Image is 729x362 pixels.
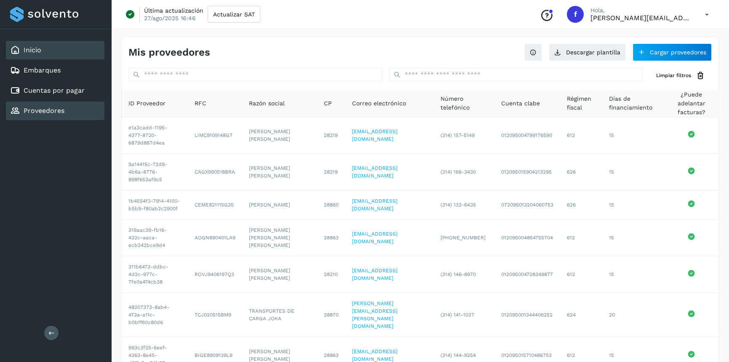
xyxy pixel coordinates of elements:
span: Número telefónico [441,94,488,112]
span: (314) 166-3430 [441,169,476,175]
td: 28210 [317,256,345,293]
td: [PERSON_NAME] [PERSON_NAME] [242,117,317,154]
td: e1a3cadd-1195-4377-8720-6879d887d4ea [122,117,188,154]
td: 012095001344406252 [494,293,560,337]
a: [PERSON_NAME][EMAIL_ADDRESS][PERSON_NAME][DOMAIN_NAME] [352,300,398,329]
td: 612 [560,117,602,154]
button: Descargar plantilla [549,43,626,61]
span: Cuenta clabe [501,99,540,108]
a: [EMAIL_ADDRESS][DOMAIN_NAME] [352,231,398,244]
td: 012095004728349877 [494,256,560,293]
td: TCJ020515BM9 [188,293,242,337]
td: [PERSON_NAME] [PERSON_NAME] [242,154,317,190]
a: [EMAIL_ADDRESS][DOMAIN_NAME] [352,165,398,179]
td: 28219 [317,154,345,190]
p: Última actualización [144,7,203,14]
td: 28870 [317,293,345,337]
button: Cargar proveedores [633,43,712,61]
td: 612 [560,256,602,293]
td: 626 [560,154,602,190]
a: Proveedores [24,107,64,115]
div: Embarques [6,61,104,80]
span: (314) 157-5149 [441,132,475,138]
span: ¿Puede adelantar facturas? [671,90,712,117]
span: CP [324,99,332,108]
td: 311b6473-ddbc-4d2c-977c-7fe0a474cb38 [122,256,188,293]
td: 319aac39-fb16-422c-aaca-ecb242bce9d4 [122,220,188,256]
td: 9a14415c-72d9-4b6a-8776-898f653af9c5 [122,154,188,190]
a: Embarques [24,66,61,74]
a: [EMAIL_ADDRESS][DOMAIN_NAME] [352,349,398,362]
td: 15 [602,154,665,190]
span: (314) 141-1037 [441,312,474,318]
span: (314) 133-6435 [441,202,476,208]
td: 20 [602,293,665,337]
td: CAGX990518BRA [188,154,242,190]
p: favio.serrano@logisticabennu.com [590,14,692,22]
a: Inicio [24,46,41,54]
div: Proveedores [6,102,104,120]
td: AOGN890401LA9 [188,220,242,256]
a: Cuentas por pagar [24,86,85,94]
td: 15 [602,256,665,293]
td: 15 [602,117,665,154]
td: 612 [560,220,602,256]
td: 1b4554f3-7914-4100-b5b9-f80ab2c2900f [122,190,188,220]
span: Días de financiamiento [609,94,658,112]
td: 626 [560,190,602,220]
span: ID Proveedor [128,99,166,108]
span: Limpiar filtros [656,72,691,79]
td: ROVJ9406197Q3 [188,256,242,293]
td: [PERSON_NAME] [PERSON_NAME] [242,256,317,293]
td: 624 [560,293,602,337]
td: 012095004854755704 [494,220,560,256]
span: Régimen fiscal [567,94,595,112]
td: 28860 [317,190,345,220]
td: 072095013204060753 [494,190,560,220]
span: (314) 146-8970 [441,271,476,277]
span: Actualizar SAT [213,11,255,17]
td: TRANSPORTES DE CARGA JOKA [242,293,317,337]
td: CEME821115G35 [188,190,242,220]
td: [PERSON_NAME] [242,190,317,220]
td: 15 [602,220,665,256]
td: 28863 [317,220,345,256]
span: (314) 144-9254 [441,352,476,358]
div: Inicio [6,41,104,59]
td: [PERSON_NAME] [PERSON_NAME] [PERSON_NAME] [242,220,317,256]
td: 15 [602,190,665,220]
td: LIMC9109148G7 [188,117,242,154]
p: Hola, [590,7,692,14]
p: 27/ago/2025 16:46 [144,14,196,22]
a: [EMAIL_ADDRESS][DOMAIN_NAME] [352,198,398,212]
h4: Mis proveedores [128,46,210,59]
button: Limpiar filtros [649,68,712,83]
td: 48207373-8ab4-473a-a11c-b0bff60c80d6 [122,293,188,337]
span: RFC [195,99,206,108]
a: [EMAIL_ADDRESS][DOMAIN_NAME] [352,129,398,142]
td: 012095015904213295 [494,154,560,190]
a: [EMAIL_ADDRESS][DOMAIN_NAME] [352,268,398,281]
div: Cuentas por pagar [6,81,104,100]
span: Razón social [249,99,285,108]
button: Actualizar SAT [208,6,260,23]
span: [PHONE_NUMBER] [441,235,486,241]
td: 012095004799176590 [494,117,560,154]
span: Correo electrónico [352,99,406,108]
td: 28219 [317,117,345,154]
